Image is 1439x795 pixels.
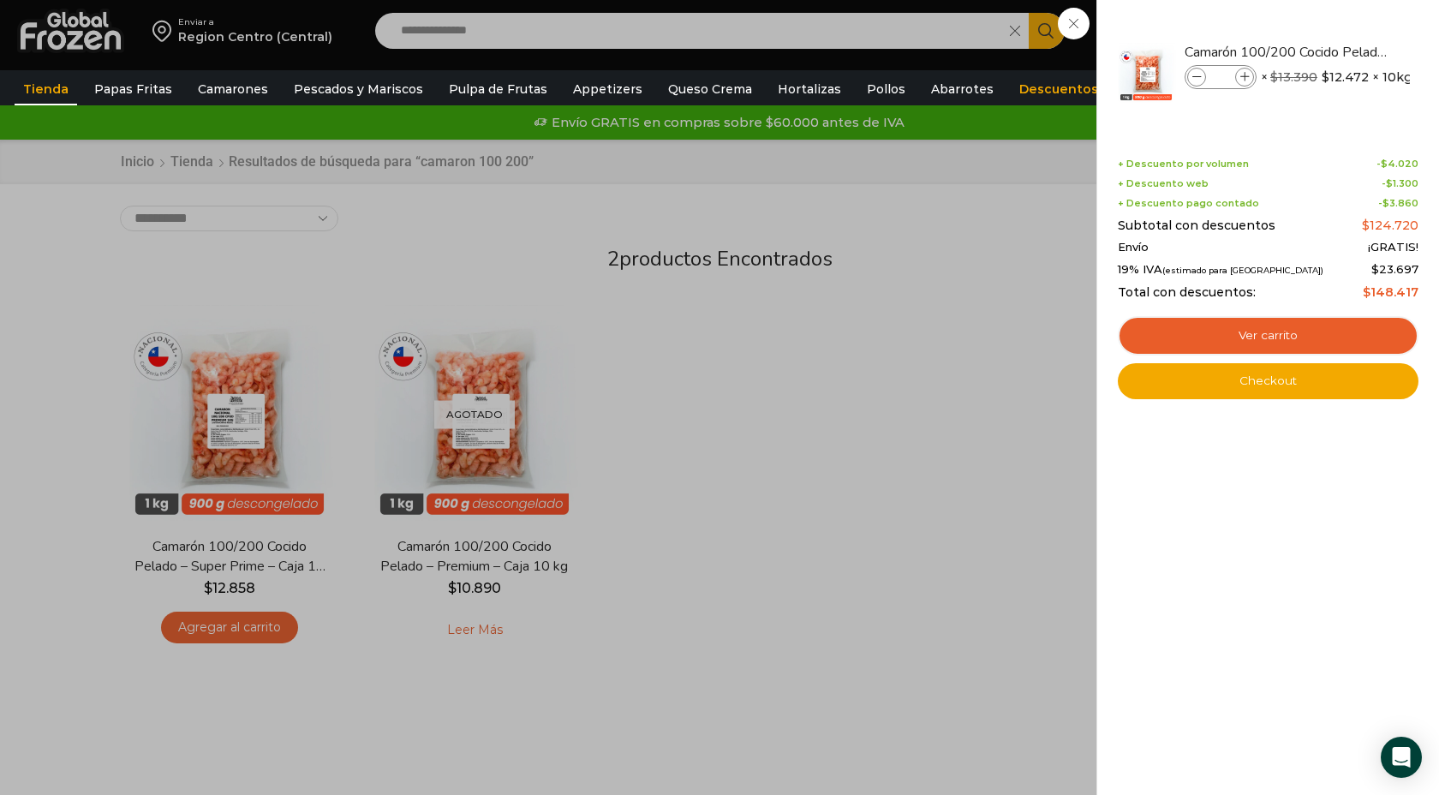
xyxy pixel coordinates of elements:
[1118,198,1259,209] span: + Descuento pago contado
[1378,198,1418,209] span: -
[1381,158,1418,170] bdi: 4.020
[1322,69,1369,86] bdi: 12.472
[1118,241,1149,254] span: Envío
[1322,69,1329,86] span: $
[1386,177,1393,189] span: $
[1270,69,1278,85] span: $
[1270,69,1317,85] bdi: 13.390
[1261,65,1412,89] span: × × 10kg
[1011,73,1107,105] a: Descuentos
[1376,158,1418,170] span: -
[15,73,77,105] a: Tienda
[1382,197,1389,209] span: $
[769,73,850,105] a: Hortalizas
[1386,177,1418,189] bdi: 1.300
[1118,158,1249,170] span: + Descuento por volumen
[440,73,556,105] a: Pulpa de Frutas
[1208,68,1233,87] input: Product quantity
[1381,737,1422,778] div: Open Intercom Messenger
[1381,158,1388,170] span: $
[1118,363,1418,399] a: Checkout
[1368,241,1418,254] span: ¡GRATIS!
[1382,197,1418,209] bdi: 3.860
[660,73,761,105] a: Queso Crema
[189,73,277,105] a: Camarones
[564,73,651,105] a: Appetizers
[1371,262,1418,276] span: 23.697
[1118,316,1418,356] a: Ver carrito
[1118,285,1256,300] span: Total con descuentos:
[1362,218,1418,233] bdi: 124.720
[1371,262,1379,276] span: $
[1118,218,1275,233] span: Subtotal con descuentos
[1363,284,1370,300] span: $
[923,73,1002,105] a: Abarrotes
[1118,178,1209,189] span: + Descuento web
[1363,284,1418,300] bdi: 148.417
[1185,43,1388,62] a: Camarón 100/200 Cocido Pelado - Super Prime - Caja 10 kg
[86,73,181,105] a: Papas Fritas
[1162,266,1323,275] small: (estimado para [GEOGRAPHIC_DATA])
[1118,263,1323,277] span: 19% IVA
[1362,218,1370,233] span: $
[1382,178,1418,189] span: -
[285,73,432,105] a: Pescados y Mariscos
[858,73,914,105] a: Pollos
